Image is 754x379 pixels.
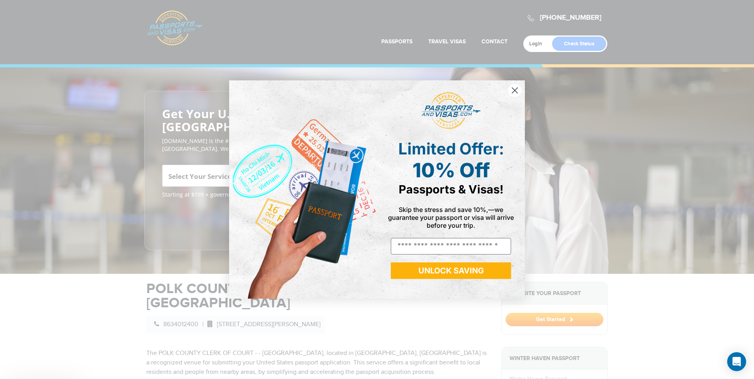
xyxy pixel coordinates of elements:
img: de9cda0d-0715-46ca-9a25-073762a91ba7.png [229,80,377,298]
button: UNLOCK SAVING [391,262,511,279]
img: passports and visas [422,92,481,129]
span: Passports & Visas! [399,182,504,196]
span: Limited Offer: [398,139,504,158]
div: Open Intercom Messenger [727,352,746,371]
span: 10% Off [412,158,490,182]
span: Skip the stress and save 10%,—we guarantee your passport or visa will arrive before your trip. [388,206,514,229]
button: Close dialog [508,84,522,97]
